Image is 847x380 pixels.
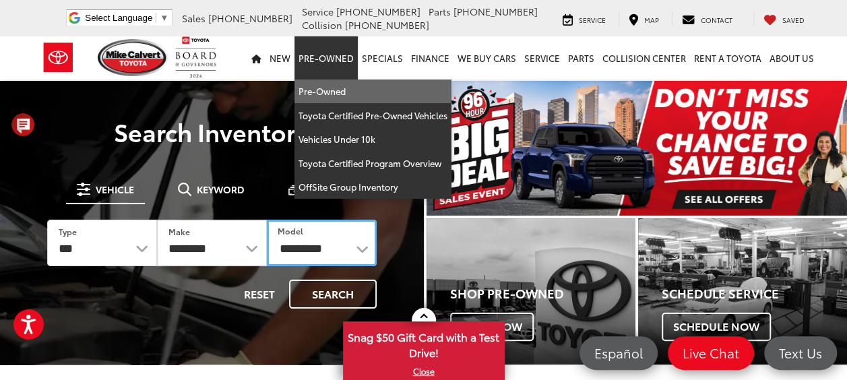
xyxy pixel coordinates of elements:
span: Sales [182,11,206,25]
span: Text Us [772,344,829,361]
a: Shop Pre-Owned Shop Now [427,218,635,365]
label: Make [168,226,190,237]
a: Service [520,36,564,80]
h4: Schedule Service [662,287,847,300]
span: [PHONE_NUMBER] [345,18,429,32]
span: Select Language [85,13,152,23]
label: Model [278,225,303,236]
a: Live Chat [668,336,754,370]
span: ▼ [160,13,168,23]
a: Select Language​ [85,13,168,23]
a: Rent a Toyota [690,36,765,80]
a: Toyota Certified Program Overview [294,152,451,176]
a: Map [619,12,669,26]
span: Service [302,5,334,18]
span: Vehicle [96,185,134,194]
a: Pre-Owned [294,80,451,104]
span: Collision [302,18,342,32]
h3: Search Inventory [28,118,396,145]
a: OffSite Group Inventory [294,175,451,199]
span: Map [644,15,659,25]
a: Toyota Certified Pre-Owned Vehicles [294,104,451,128]
span: Español [588,344,650,361]
a: Home [247,36,265,80]
a: Parts [564,36,598,80]
img: Toyota [33,36,84,80]
a: My Saved Vehicles [753,12,815,26]
span: Service [579,15,606,25]
span: Snag $50 Gift Card with a Test Drive! [344,323,503,364]
a: Contact [672,12,743,26]
a: New [265,36,294,80]
label: Type [59,226,77,237]
a: Español [579,336,658,370]
span: Live Chat [676,344,746,361]
a: Service [553,12,616,26]
img: Mike Calvert Toyota [98,39,169,76]
span: Keyword [197,185,245,194]
a: Text Us [764,336,837,370]
span: Contact [701,15,732,25]
a: Pre-Owned [294,36,358,80]
span: Saved [782,15,805,25]
a: WE BUY CARS [453,36,520,80]
a: Schedule Service Schedule Now [638,218,847,365]
button: Reset [232,280,286,309]
span: Schedule Now [662,313,771,341]
div: Toyota [427,218,635,365]
button: Search [289,280,377,309]
span: [PHONE_NUMBER] [208,11,292,25]
span: [PHONE_NUMBER] [453,5,538,18]
a: About Us [765,36,818,80]
h4: Shop Pre-Owned [450,287,635,300]
a: Vehicles Under 10k [294,127,451,152]
a: Collision Center [598,36,690,80]
div: Toyota [638,218,847,365]
span: Parts [429,5,451,18]
a: Finance [407,36,453,80]
span: [PHONE_NUMBER] [336,5,420,18]
a: Specials [358,36,407,80]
